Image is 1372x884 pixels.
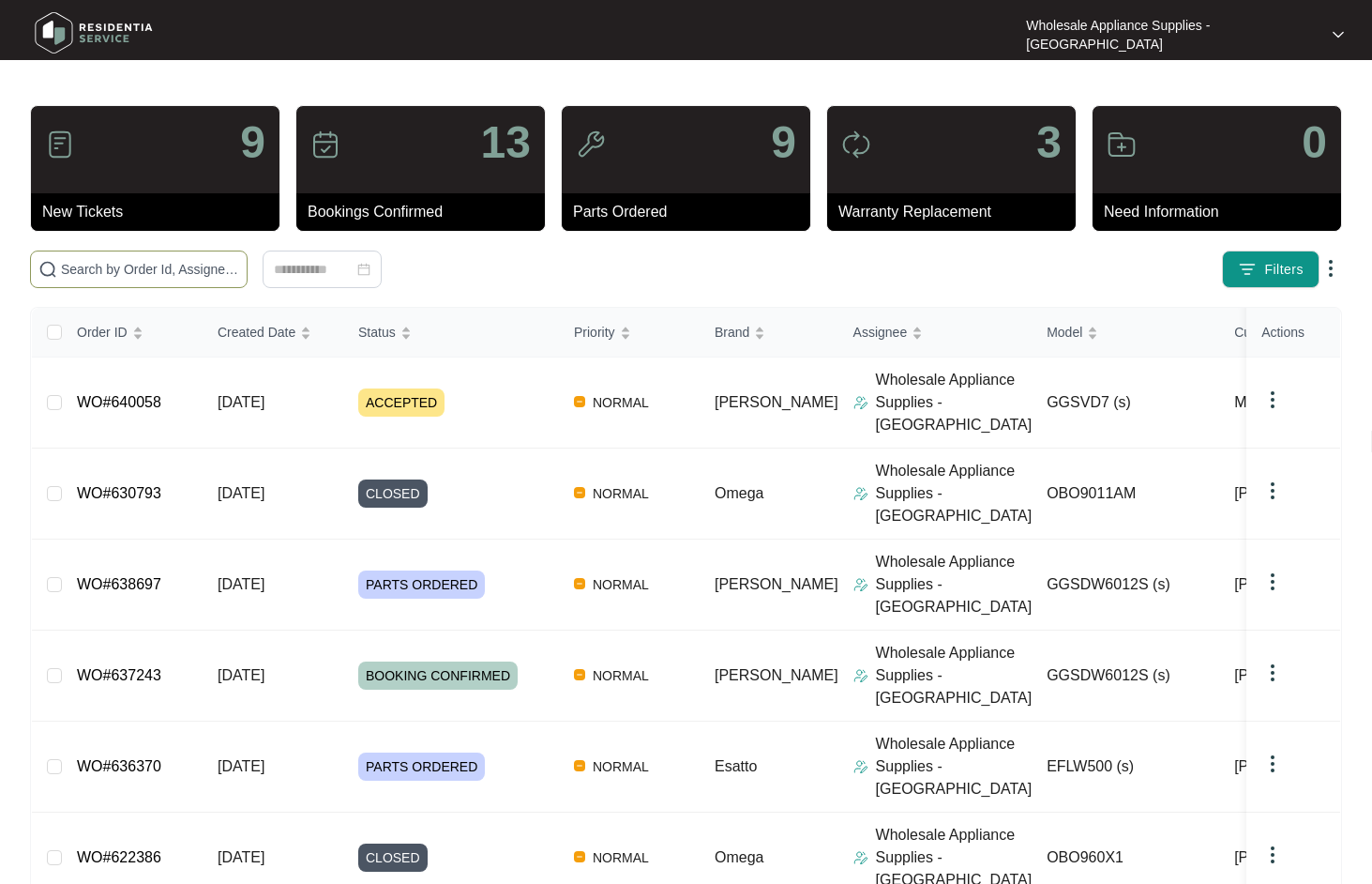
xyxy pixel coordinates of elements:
p: Bookings Confirmed [308,201,545,223]
span: [PERSON_NAME] [715,667,838,683]
span: [DATE] [218,849,264,865]
img: dropdown arrow [1261,753,1284,775]
a: WO#640058 [77,394,161,410]
th: Status [343,308,559,358]
span: PARTS ORDERED [358,571,485,599]
img: dropdown arrow [1333,30,1344,39]
img: dropdown arrow [1319,257,1342,280]
img: icon [1107,130,1137,160]
span: NORMAL [585,391,656,414]
td: GGSVD7 (s) [1032,358,1219,449]
span: [PERSON_NAME]... [1234,755,1370,778]
th: Assignee [838,308,1033,358]
span: [PERSON_NAME] [1234,664,1358,687]
img: dropdown arrow [1261,389,1284,411]
td: EFLW500 (s) [1032,722,1219,813]
img: dropdown arrow [1261,844,1284,866]
a: WO#638697 [77,576,161,592]
img: dropdown arrow [1261,571,1284,593]
img: filter icon [1238,260,1257,279]
img: Assigner Icon [853,668,868,683]
span: [PERSON_NAME] [715,394,838,410]
span: CLOSED [358,844,428,872]
span: Brand [715,322,749,343]
span: [DATE] [218,576,264,592]
img: icon [841,130,871,160]
img: Vercel Logo [574,851,585,862]
td: GGSDW6012S (s) [1032,540,1219,631]
img: search-icon [38,260,57,279]
img: Vercel Logo [574,760,585,771]
img: dropdown arrow [1261,662,1284,684]
span: [PERSON_NAME] [1234,482,1358,505]
span: ACCEPTED [358,389,445,417]
th: Order ID [62,308,203,358]
img: icon [45,130,75,160]
p: Wholesale Appliance Supplies - [GEOGRAPHIC_DATA] [876,460,1033,527]
span: NORMAL [585,482,656,505]
span: [DATE] [218,394,264,410]
input: Search by Order Id, Assignee Name, Customer Name, Brand and Model [61,259,239,280]
img: icon [576,130,606,160]
img: residentia service logo [28,5,159,61]
span: Esatto [715,758,757,774]
span: NORMAL [585,664,656,687]
p: Wholesale Appliance Supplies - [GEOGRAPHIC_DATA] [876,369,1033,436]
a: WO#637243 [77,667,161,683]
p: 3 [1036,120,1062,165]
td: GGSDW6012S (s) [1032,631,1219,722]
img: Vercel Logo [574,669,585,680]
th: Brand [700,308,838,358]
p: 9 [771,120,796,165]
img: Assigner Icon [853,577,868,592]
p: Need Information [1104,201,1341,223]
button: filter iconFilters [1222,251,1319,288]
th: Priority [559,308,700,358]
img: icon [310,130,340,160]
span: Created Date [218,322,295,343]
a: WO#622386 [77,849,161,865]
span: [DATE] [218,485,264,501]
p: Warranty Replacement [838,201,1076,223]
span: [DATE] [218,667,264,683]
span: Omega [715,849,763,865]
span: Status [358,322,396,343]
p: Wholesale Appliance Supplies - [GEOGRAPHIC_DATA] [876,642,1033,709]
img: Vercel Logo [574,487,585,498]
a: WO#636370 [77,758,161,774]
span: NORMAL [585,573,656,596]
a: WO#630793 [77,485,161,501]
span: Order ID [77,322,128,343]
img: Vercel Logo [574,578,585,589]
th: Model [1032,308,1219,358]
span: BOOKING CONFIRMED [358,662,518,690]
span: Model [1047,322,1082,343]
p: 0 [1302,120,1327,165]
p: New Tickets [42,201,279,223]
span: Assignee [853,322,908,343]
img: Assigner Icon [853,850,868,865]
span: [PERSON_NAME] [1234,846,1358,869]
p: Wholesale Appliance Supplies - [GEOGRAPHIC_DATA] [1026,16,1316,53]
span: [DATE] [218,758,264,774]
span: Omega [715,485,763,501]
span: NORMAL [585,755,656,778]
p: 13 [481,120,531,165]
img: Assigner Icon [853,486,868,501]
th: Actions [1246,308,1340,358]
p: Parts Ordered [573,201,810,223]
img: Vercel Logo [574,396,585,407]
p: 9 [240,120,265,165]
p: Wholesale Appliance Supplies - [GEOGRAPHIC_DATA] [876,733,1033,800]
span: PARTS ORDERED [358,753,485,781]
span: NORMAL [585,846,656,869]
span: Mec Willcocks [1234,391,1329,414]
img: Assigner Icon [853,395,868,410]
span: CLOSED [358,480,428,508]
img: Assigner Icon [853,759,868,774]
td: OBO9011AM [1032,449,1219,540]
span: Customer Name [1234,322,1330,343]
img: dropdown arrow [1261,480,1284,502]
span: Filters [1264,260,1304,280]
span: [PERSON_NAME] [1234,573,1358,596]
